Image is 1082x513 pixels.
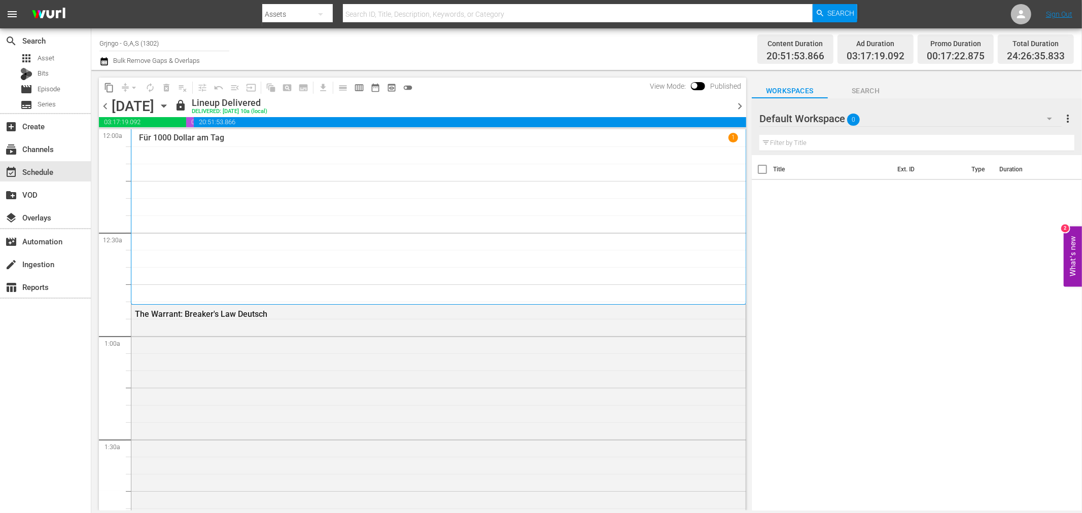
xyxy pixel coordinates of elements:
[1061,225,1069,233] div: 2
[192,108,267,115] div: DELIVERED: [DATE] 10a (local)
[1007,36,1065,51] div: Total Duration
[927,51,985,62] span: 00:17:22.875
[645,82,691,90] span: View Mode:
[994,155,1055,184] th: Duration
[5,121,17,133] span: Create
[5,212,17,224] span: Overlays
[400,80,416,96] span: 24 hours Lineup View is OFF
[174,80,191,96] span: Clear Lineup
[731,134,735,141] p: 1
[927,36,985,51] div: Promo Duration
[370,83,380,93] span: date_range_outlined
[367,80,383,96] span: Month Calendar View
[331,78,351,97] span: Day Calendar View
[5,166,17,178] span: Schedule
[847,109,860,130] span: 0
[734,100,746,113] span: chevron_right
[20,99,32,111] span: Series
[20,52,32,64] span: Asset
[259,78,279,97] span: Refresh All Search Blocks
[211,80,227,96] span: Revert to Primary Episode
[135,309,686,319] div: The Warrant: Breaker's Law Deutsch
[1064,227,1082,287] button: Open Feedback Widget
[24,3,73,26] img: ans4CAIJ8jUAAAAAAAAAAAAAAAAAAAAAAAAgQb4GAAAAAAAAAAAAAAAAAAAAAAAAJMjXAAAAAAAAAAAAAAAAAAAAAAAAgAT5G...
[192,97,267,108] div: Lineup Delivered
[38,53,54,63] span: Asset
[766,51,824,62] span: 20:51:53.866
[38,84,60,94] span: Episode
[5,143,17,156] span: Channels
[5,259,17,271] span: Ingestion
[1062,113,1074,125] span: more_vert
[194,117,746,127] span: 20:51:53.866
[227,80,243,96] span: Fill episodes with ad slates
[828,85,904,97] span: Search
[351,80,367,96] span: Week Calendar View
[6,8,18,20] span: menu
[279,80,295,96] span: Create Search Block
[5,35,17,47] span: Search
[112,57,200,64] span: Bulk Remove Gaps & Overlaps
[828,4,855,22] span: Search
[5,189,17,201] span: VOD
[1007,51,1065,62] span: 24:26:35.833
[104,83,114,93] span: content_copy
[38,99,56,109] span: Series
[966,155,994,184] th: Type
[752,85,828,97] span: Workspaces
[847,51,904,62] span: 03:17:19.092
[158,80,174,96] span: Select an event to delete
[691,82,698,89] span: Toggle to switch from Published to Draft view.
[813,4,857,22] button: Search
[383,80,400,96] span: View Backup
[99,100,112,113] span: chevron_left
[20,83,32,95] span: Episode
[705,82,746,90] span: Published
[186,117,194,127] span: 00:17:22.875
[891,155,966,184] th: Ext. ID
[117,80,142,96] span: Remove Gaps & Overlaps
[403,83,413,93] span: toggle_off
[1046,10,1072,18] a: Sign Out
[759,104,1062,133] div: Default Workspace
[101,80,117,96] span: Copy Lineup
[142,80,158,96] span: Loop Content
[311,78,331,97] span: Download as CSV
[766,36,824,51] div: Content Duration
[112,98,154,115] div: [DATE]
[354,83,364,93] span: calendar_view_week_outlined
[773,155,891,184] th: Title
[243,80,259,96] span: Update Metadata from Key Asset
[5,281,17,294] span: Reports
[191,78,211,97] span: Customize Events
[139,133,224,142] p: Für 1000 Dollar am Tag
[20,68,32,80] div: Bits
[5,236,17,248] span: Automation
[99,117,186,127] span: 03:17:19.092
[174,99,187,112] span: lock
[295,80,311,96] span: Create Series Block
[387,83,397,93] span: preview_outlined
[847,36,904,51] div: Ad Duration
[1062,106,1074,131] button: more_vert
[38,68,49,79] span: Bits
